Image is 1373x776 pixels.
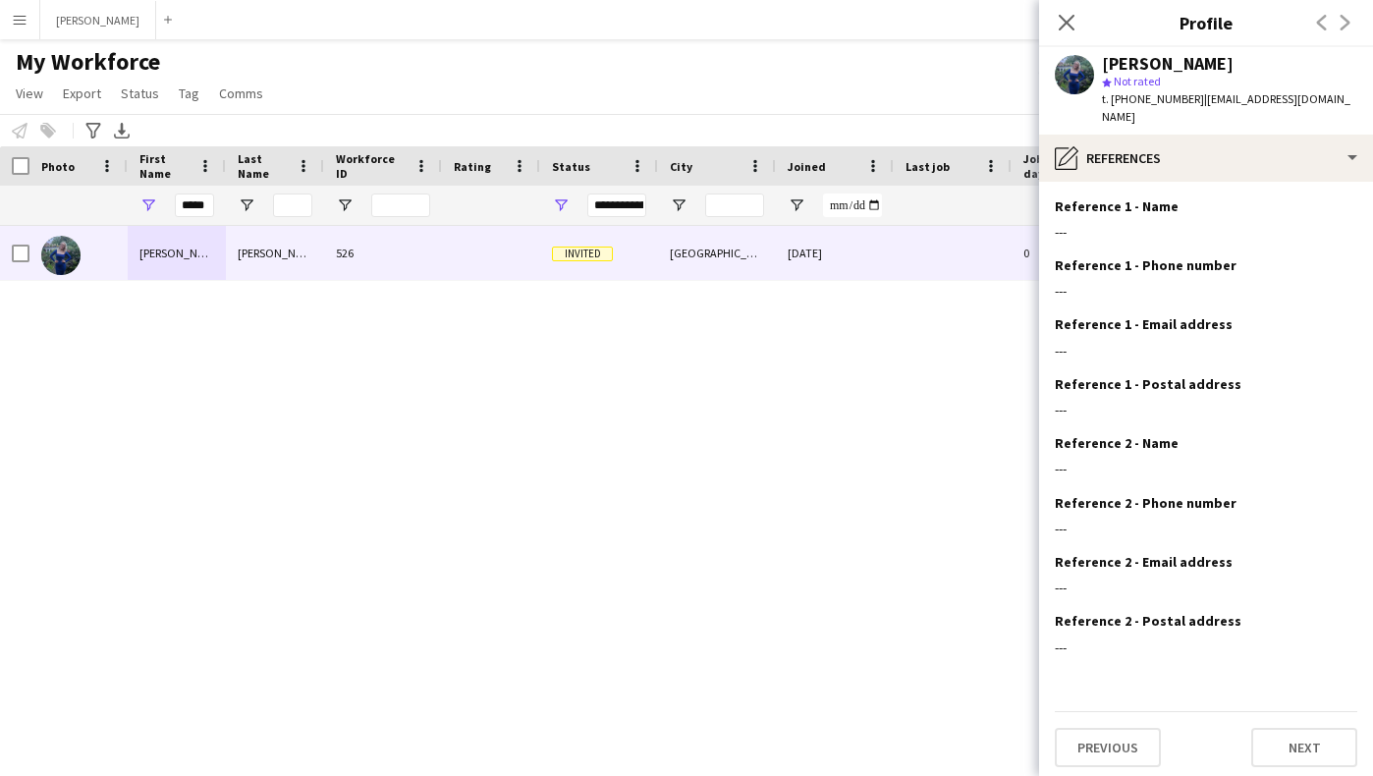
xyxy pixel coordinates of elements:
[16,47,160,77] span: My Workforce
[552,247,613,261] span: Invited
[1055,197,1179,215] h3: Reference 1 - Name
[552,159,590,174] span: Status
[1055,520,1357,537] div: ---
[1055,728,1161,767] button: Previous
[238,196,255,214] button: Open Filter Menu
[8,81,51,106] a: View
[336,151,407,181] span: Workforce ID
[128,226,226,280] div: [PERSON_NAME]
[41,236,81,275] img: Rosie Howse
[1055,342,1357,360] div: ---
[776,226,894,280] div: [DATE]
[705,194,764,217] input: City Filter Input
[40,1,156,39] button: [PERSON_NAME]
[1023,151,1094,181] span: Jobs (last 90 days)
[1251,728,1357,767] button: Next
[113,81,167,106] a: Status
[121,84,159,102] span: Status
[658,226,776,280] div: [GEOGRAPHIC_DATA]
[788,159,826,174] span: Joined
[1055,401,1357,418] div: ---
[171,81,207,106] a: Tag
[454,159,491,174] span: Rating
[1055,553,1233,571] h3: Reference 2 - Email address
[336,196,354,214] button: Open Filter Menu
[1102,91,1350,124] span: | [EMAIL_ADDRESS][DOMAIN_NAME]
[211,81,271,106] a: Comms
[1055,315,1233,333] h3: Reference 1 - Email address
[16,84,43,102] span: View
[552,196,570,214] button: Open Filter Menu
[82,119,105,142] app-action-btn: Advanced filters
[238,151,289,181] span: Last Name
[1102,91,1204,106] span: t. [PHONE_NUMBER]
[1039,10,1373,35] h3: Profile
[324,226,442,280] div: 526
[1055,282,1357,300] div: ---
[1055,612,1241,630] h3: Reference 2 - Postal address
[1102,55,1234,73] div: [PERSON_NAME]
[55,81,109,106] a: Export
[1055,375,1241,393] h3: Reference 1 - Postal address
[670,196,687,214] button: Open Filter Menu
[371,194,430,217] input: Workforce ID Filter Input
[1012,226,1129,280] div: 0
[139,151,191,181] span: First Name
[179,84,199,102] span: Tag
[175,194,214,217] input: First Name Filter Input
[110,119,134,142] app-action-btn: Export XLSX
[139,196,157,214] button: Open Filter Menu
[1055,223,1357,241] div: ---
[1039,135,1373,182] div: References
[41,159,75,174] span: Photo
[1055,638,1357,656] div: ---
[226,226,324,280] div: [PERSON_NAME]
[1055,494,1236,512] h3: Reference 2 - Phone number
[670,159,692,174] span: City
[1055,434,1179,452] h3: Reference 2 - Name
[1055,460,1357,477] div: ---
[1114,74,1161,88] span: Not rated
[823,194,882,217] input: Joined Filter Input
[219,84,263,102] span: Comms
[788,196,805,214] button: Open Filter Menu
[1055,256,1236,274] h3: Reference 1 - Phone number
[63,84,101,102] span: Export
[906,159,950,174] span: Last job
[1055,579,1357,596] div: ---
[273,194,312,217] input: Last Name Filter Input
